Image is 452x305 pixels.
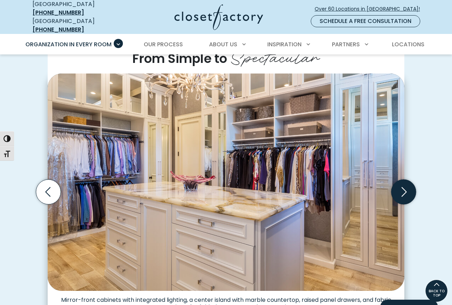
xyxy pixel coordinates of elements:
span: Spectacular [230,43,320,69]
a: Over 60 Locations in [GEOGRAPHIC_DATA]! [314,3,426,15]
span: About Us [209,40,237,48]
div: [GEOGRAPHIC_DATA] [32,17,119,34]
span: Organization in Every Room [25,40,112,48]
a: [PHONE_NUMBER] [32,25,84,34]
a: BACK TO TOP [425,280,448,302]
span: Over 60 Locations in [GEOGRAPHIC_DATA]! [315,5,426,13]
a: [PHONE_NUMBER] [32,8,84,17]
span: Locations [392,40,424,48]
button: Previous slide [33,177,64,207]
span: Inspiration [267,40,302,48]
a: Schedule a Free Consultation [311,15,420,27]
img: Closet Factory Logo [174,4,263,30]
span: Our Process [144,40,183,48]
span: From Simple to [132,50,227,67]
img: Mirror-front cabinets with integrated lighting, a center island with marble countertop, raised pa... [48,74,404,291]
button: Next slide [388,177,419,207]
nav: Primary Menu [20,35,432,54]
span: BACK TO TOP [426,289,447,298]
span: Partners [332,40,360,48]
